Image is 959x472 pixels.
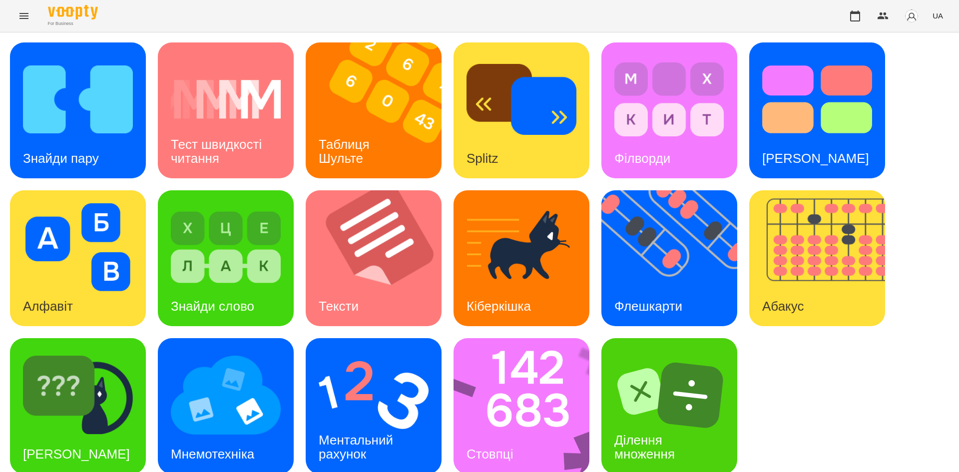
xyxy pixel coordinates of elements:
span: UA [933,10,943,21]
img: Мнемотехніка [171,351,281,439]
img: Тексти [306,190,454,326]
img: Філворди [614,55,724,143]
img: Тест швидкості читання [171,55,281,143]
img: Таблиця Шульте [306,42,454,178]
img: Знайди слово [171,203,281,291]
h3: Ділення множення [614,433,675,461]
h3: Знайди пару [23,151,99,166]
img: Абакус [749,190,898,326]
img: Алфавіт [23,203,133,291]
img: Знайди пару [23,55,133,143]
a: АбакусАбакус [749,190,885,326]
img: Voopty Logo [48,5,98,19]
a: Знайди словоЗнайди слово [158,190,294,326]
h3: Знайди слово [171,299,254,314]
a: ТекстиТексти [306,190,442,326]
img: avatar_s.png [905,9,919,23]
button: UA [929,6,947,25]
h3: Тест швидкості читання [171,137,265,165]
a: Тест швидкості читанняТест швидкості читання [158,42,294,178]
h3: Алфавіт [23,299,73,314]
h3: Абакус [762,299,804,314]
a: ФлешкартиФлешкарти [601,190,737,326]
h3: [PERSON_NAME] [23,447,130,462]
h3: Таблиця Шульте [319,137,373,165]
a: ФілвордиФілворди [601,42,737,178]
img: Ментальний рахунок [319,351,429,439]
a: Знайди паруЗнайди пару [10,42,146,178]
img: Ділення множення [614,351,724,439]
a: Таблиця ШультеТаблиця Шульте [306,42,442,178]
span: For Business [48,20,98,27]
h3: Тексти [319,299,359,314]
img: Знайди Кіберкішку [23,351,133,439]
img: Кіберкішка [467,203,576,291]
h3: Стовпці [467,447,513,462]
button: Menu [12,4,36,28]
h3: Мнемотехніка [171,447,254,462]
h3: Кіберкішка [467,299,531,314]
h3: Флешкарти [614,299,682,314]
h3: Ментальний рахунок [319,433,397,461]
img: Splitz [467,55,576,143]
a: АлфавітАлфавіт [10,190,146,326]
img: Тест Струпа [762,55,872,143]
a: Тест Струпа[PERSON_NAME] [749,42,885,178]
h3: Splitz [467,151,498,166]
a: КіберкішкаКіберкішка [454,190,589,326]
h3: [PERSON_NAME] [762,151,869,166]
h3: Філворди [614,151,670,166]
img: Флешкарти [601,190,750,326]
a: SplitzSplitz [454,42,589,178]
